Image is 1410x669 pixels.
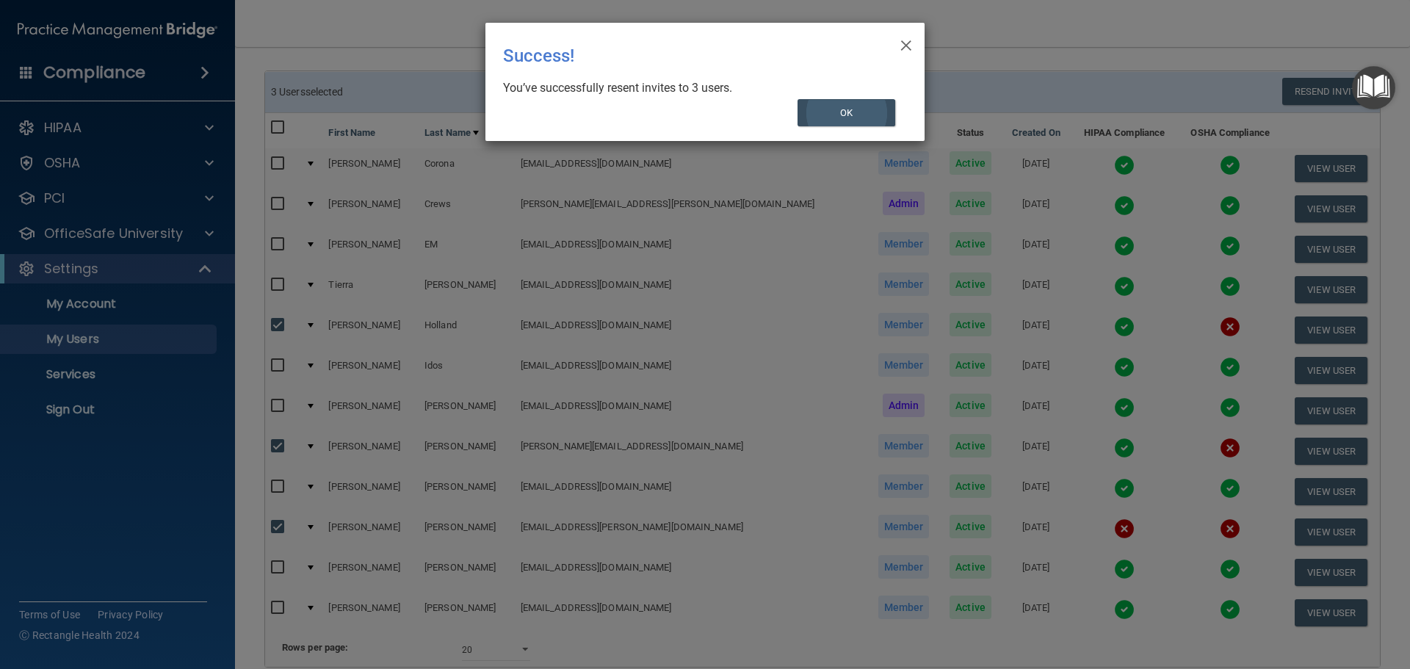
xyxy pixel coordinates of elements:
button: Open Resource Center [1352,66,1395,109]
span: × [900,29,913,58]
div: Success! [503,35,847,77]
div: You’ve successfully resent invites to 3 users. [503,80,895,96]
iframe: Drift Widget Chat Controller [1156,565,1392,623]
button: OK [798,99,896,126]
